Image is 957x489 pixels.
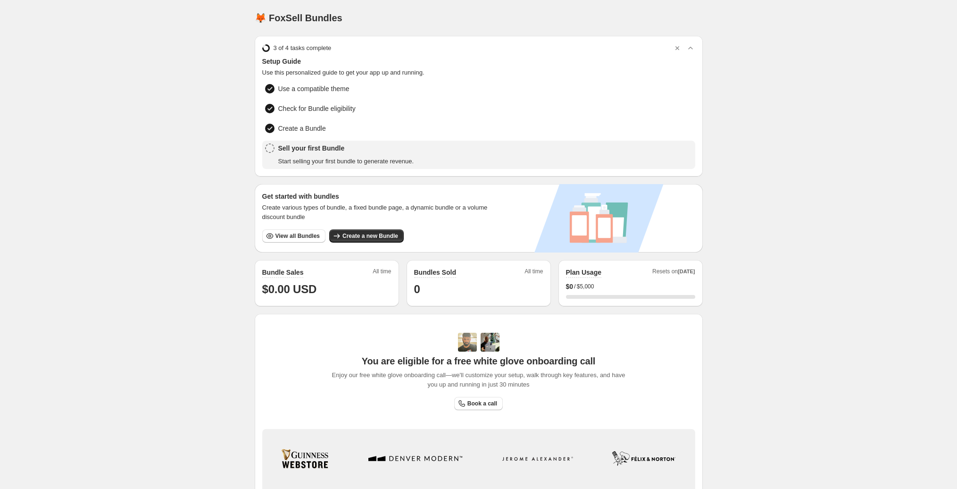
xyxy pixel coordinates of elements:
span: $5,000 [577,283,594,290]
h2: Plan Usage [566,268,601,277]
img: Prakhar [481,333,499,352]
span: Start selling your first bundle to generate revenue. [278,157,414,166]
h2: Bundles Sold [414,268,456,277]
span: Create various types of bundle, a fixed bundle page, a dynamic bundle or a volume discount bundle [262,203,497,222]
span: Create a Bundle [278,124,326,133]
h2: Bundle Sales [262,268,304,277]
span: Sell your first Bundle [278,143,414,153]
img: Adi [458,333,477,352]
h1: 🦊 FoxSell Bundles [255,12,342,24]
a: Book a call [454,397,503,410]
span: 3 of 4 tasks complete [274,43,332,53]
button: View all Bundles [262,229,325,243]
span: All time [373,268,391,278]
span: [DATE] [678,269,695,274]
span: $ 0 [566,282,574,291]
span: Book a call [467,400,497,407]
span: You are eligible for a free white glove onboarding call [362,355,595,367]
span: Create a new Bundle [342,232,398,240]
span: View all Bundles [275,232,320,240]
span: Enjoy our free white glove onboarding call—we'll customize your setup, walk through key features,... [327,371,630,389]
div: / [566,282,695,291]
span: Resets on [652,268,695,278]
span: All time [524,268,543,278]
h1: 0 [414,282,543,297]
h3: Get started with bundles [262,192,497,201]
h1: $0.00 USD [262,282,391,297]
span: Use this personalized guide to get your app up and running. [262,68,695,77]
span: Check for Bundle eligibility [278,104,356,113]
span: Setup Guide [262,57,695,66]
span: Use a compatible theme [278,84,350,93]
button: Create a new Bundle [329,229,404,243]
